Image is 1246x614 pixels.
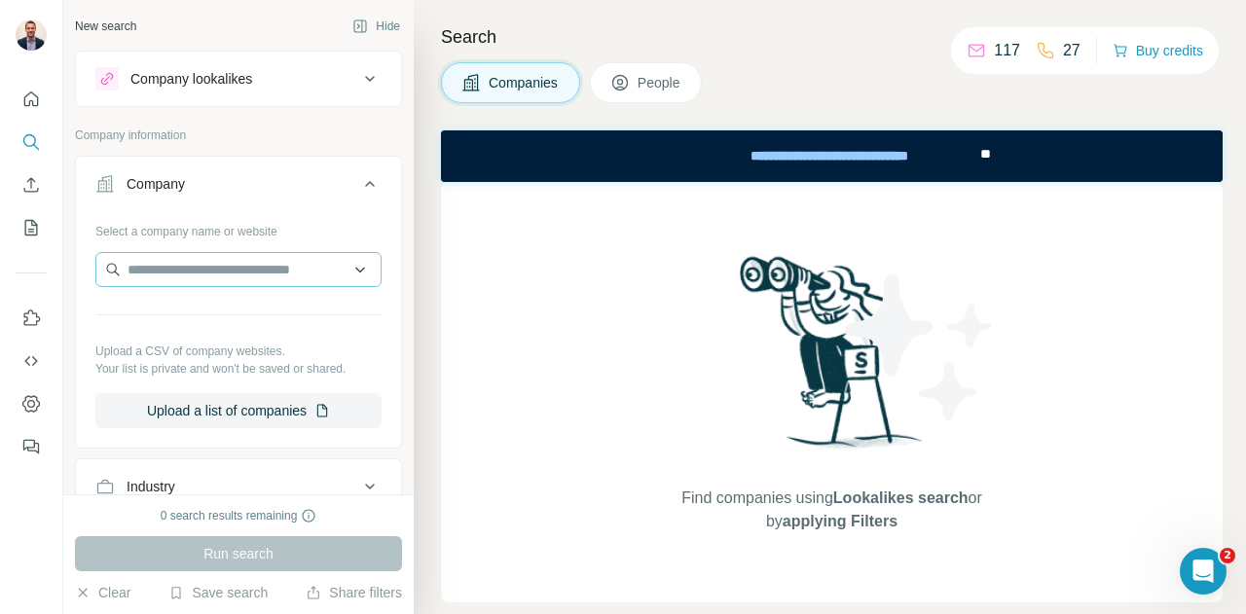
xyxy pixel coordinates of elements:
button: Company lookalikes [76,55,401,102]
div: New search [75,18,136,35]
div: Company [127,174,185,194]
p: Upload a CSV of company websites. [95,343,382,360]
button: Search [16,125,47,160]
div: Industry [127,477,175,496]
p: Your list is private and won't be saved or shared. [95,360,382,378]
iframe: Intercom live chat [1180,548,1227,595]
span: People [638,73,682,92]
span: Companies [489,73,560,92]
img: Avatar [16,19,47,51]
button: Company [76,161,401,215]
span: 2 [1220,548,1235,563]
span: applying Filters [783,513,898,529]
button: Save search [168,583,268,602]
button: Use Surfe on LinkedIn [16,301,47,336]
button: Use Surfe API [16,343,47,379]
button: My lists [16,210,47,245]
button: Hide [339,12,414,41]
button: Quick start [16,82,47,117]
span: Find companies using or by [676,487,987,533]
div: Company lookalikes [130,69,252,89]
p: 27 [1063,39,1081,62]
img: Surfe Illustration - Woman searching with binoculars [731,251,934,468]
button: Share filters [306,583,402,602]
p: 117 [994,39,1020,62]
div: 0 search results remaining [161,507,317,524]
img: Surfe Illustration - Stars [832,260,1008,435]
span: Lookalikes search [833,489,969,506]
button: Clear [75,583,130,602]
button: Upload a list of companies [95,393,382,428]
button: Dashboard [16,386,47,421]
button: Feedback [16,429,47,464]
p: Company information [75,126,402,144]
button: Buy credits [1113,37,1203,64]
iframe: Banner [441,130,1223,182]
button: Industry [76,463,401,510]
h4: Search [441,23,1223,51]
div: Select a company name or website [95,215,382,240]
button: Enrich CSV [16,167,47,202]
